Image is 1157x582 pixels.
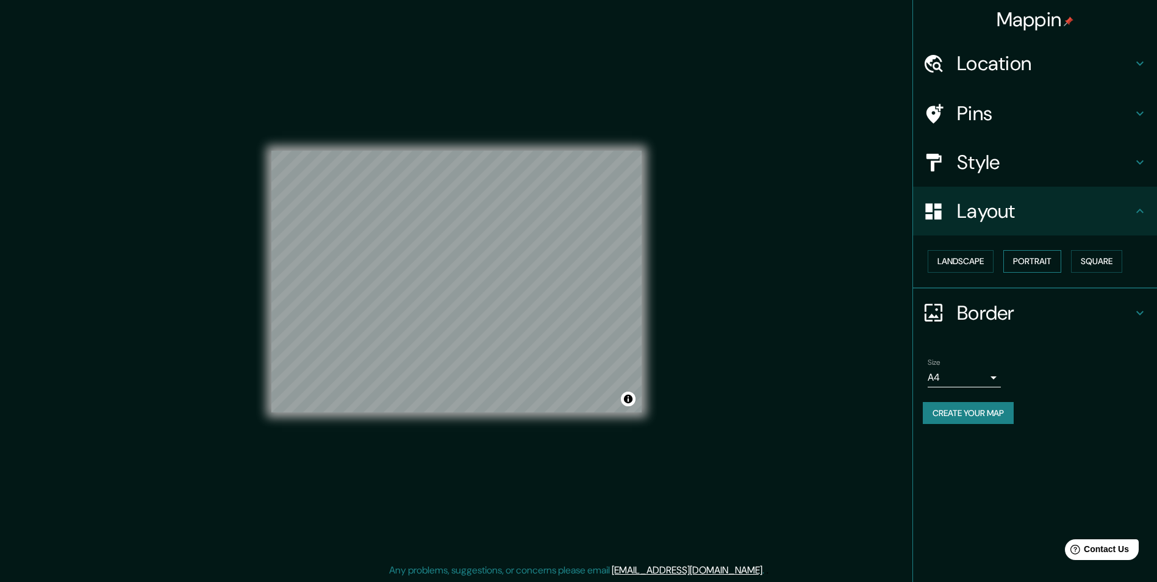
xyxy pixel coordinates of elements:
[1064,16,1073,26] img: pin-icon.png
[957,51,1133,76] h4: Location
[612,564,762,577] a: [EMAIL_ADDRESS][DOMAIN_NAME]
[957,101,1133,126] h4: Pins
[997,7,1074,32] h4: Mappin
[957,301,1133,325] h4: Border
[1003,250,1061,273] button: Portrait
[913,39,1157,88] div: Location
[928,368,1001,387] div: A4
[913,289,1157,337] div: Border
[1048,534,1144,569] iframe: Help widget launcher
[764,563,766,578] div: .
[766,563,768,578] div: .
[913,187,1157,235] div: Layout
[928,250,994,273] button: Landscape
[389,563,764,578] p: Any problems, suggestions, or concerns please email .
[913,138,1157,187] div: Style
[621,392,636,406] button: Toggle attribution
[271,151,642,412] canvas: Map
[1071,250,1122,273] button: Square
[913,89,1157,138] div: Pins
[923,402,1014,425] button: Create your map
[928,357,940,367] label: Size
[957,150,1133,174] h4: Style
[957,199,1133,223] h4: Layout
